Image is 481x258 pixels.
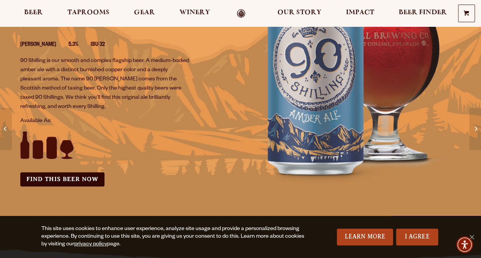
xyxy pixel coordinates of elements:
[272,9,326,18] a: Our Story
[24,10,43,16] span: Beer
[20,172,104,186] a: Find this Beer Now
[174,9,215,18] a: Winery
[277,10,321,16] span: Our Story
[129,9,160,18] a: Gear
[337,229,393,245] a: Learn More
[396,229,438,245] a: I Agree
[74,242,107,248] a: privacy policy
[456,236,473,253] div: Accessibility Menu
[134,10,155,16] span: Gear
[91,40,117,50] li: IBU 32
[19,9,48,18] a: Beer
[227,9,256,18] a: Odell Home
[62,9,114,18] a: Taprooms
[341,9,379,18] a: Impact
[399,10,447,16] span: Beer Finder
[68,40,91,50] li: 5.3%
[346,10,374,16] span: Impact
[394,9,452,18] a: Beer Finder
[179,10,210,16] span: Winery
[41,225,307,248] div: This site uses cookies to enhance user experience, analyze site usage and provide a personalized ...
[20,57,189,112] p: 90 Shilling is our smooth and complex flagship beer. A medium-bodied amber ale with a distinct bu...
[67,10,109,16] span: Taprooms
[20,40,68,50] li: [PERSON_NAME]
[20,117,232,126] p: Available As:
